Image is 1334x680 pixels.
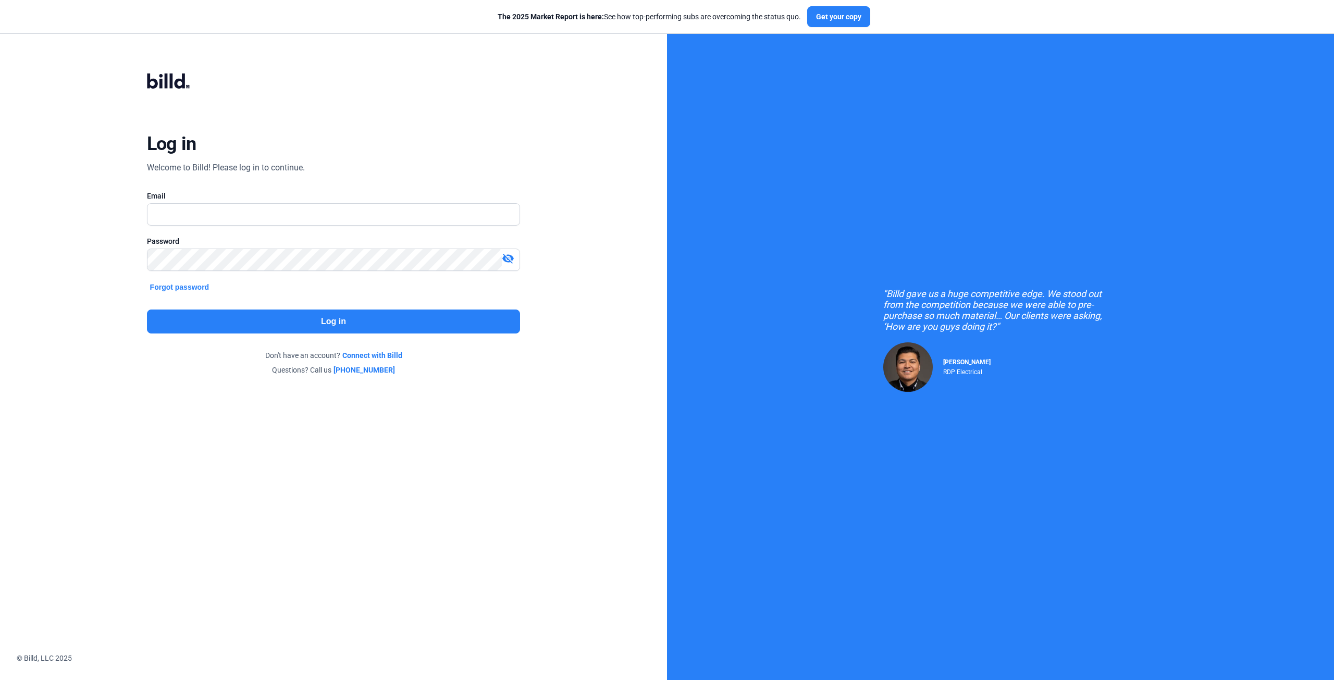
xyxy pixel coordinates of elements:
button: Log in [147,310,521,333]
span: The 2025 Market Report is here: [498,13,604,21]
button: Get your copy [807,6,870,27]
div: Welcome to Billd! Please log in to continue. [147,162,305,174]
div: Email [147,191,521,201]
img: Raul Pacheco [883,342,933,392]
a: [PHONE_NUMBER] [333,365,395,375]
div: Questions? Call us [147,365,521,375]
a: Connect with Billd [342,350,402,361]
button: Forgot password [147,281,213,293]
mat-icon: visibility_off [502,252,514,265]
div: RDP Electrical [943,366,991,376]
div: Don't have an account? [147,350,521,361]
div: Log in [147,132,196,155]
div: See how top-performing subs are overcoming the status quo. [498,11,801,22]
div: Password [147,236,521,246]
div: "Billd gave us a huge competitive edge. We stood out from the competition because we were able to... [883,288,1118,332]
span: [PERSON_NAME] [943,358,991,366]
